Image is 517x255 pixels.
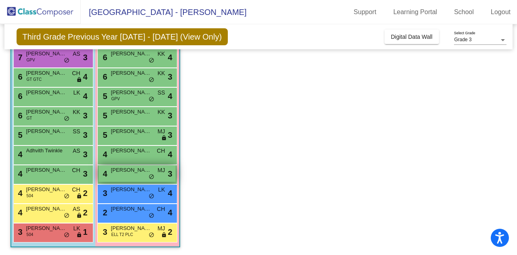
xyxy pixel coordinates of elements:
span: 6 [16,92,23,101]
span: 6 [101,53,107,62]
span: 6 [101,72,107,81]
span: MJ [158,224,165,233]
span: 2 [101,208,107,217]
span: 4 [168,90,172,102]
span: AS [73,147,80,155]
span: 5 [101,92,107,101]
span: LK [73,224,80,233]
span: do_not_disturb_alt [149,232,154,238]
button: Digital Data Wall [385,30,439,44]
span: 4 [83,90,87,102]
span: 5 [16,131,23,139]
span: CH [72,166,80,175]
span: [PERSON_NAME] [111,127,151,135]
span: 4 [168,148,172,160]
span: CH [72,69,80,78]
span: [PERSON_NAME] [111,50,151,58]
span: [PERSON_NAME] [26,166,67,174]
span: ELL T2 PLC [111,232,133,238]
span: 3 [101,189,107,198]
span: 3 [16,228,23,236]
span: lock [76,193,82,200]
span: 3 [168,110,172,122]
span: do_not_disturb_alt [64,193,69,200]
span: 504 [27,232,34,238]
span: 504 [27,193,34,199]
span: lock [76,213,82,219]
span: do_not_disturb_alt [149,174,154,180]
span: do_not_disturb_alt [64,232,69,238]
span: 4 [16,189,23,198]
span: CH [72,185,80,194]
span: 3 [168,71,172,83]
a: Logout [484,6,517,19]
span: do_not_disturb_alt [149,193,154,200]
span: lock [76,232,82,238]
span: CH [157,147,165,155]
span: 2 [83,207,87,219]
span: KK [73,108,80,116]
span: Grade 3 [454,37,471,42]
span: SS [158,89,165,97]
span: 3 [168,129,172,141]
span: [GEOGRAPHIC_DATA] - [PERSON_NAME] [81,6,246,19]
span: 3 [101,228,107,236]
span: [PERSON_NAME] [26,185,67,194]
span: Adhvith Twinkle [26,147,67,155]
span: 4 [16,169,23,178]
span: do_not_disturb_alt [149,213,154,219]
span: 4 [168,207,172,219]
span: do_not_disturb_alt [149,57,154,64]
span: 4 [168,187,172,199]
span: Digital Data Wall [391,34,433,40]
span: 4 [83,71,87,83]
span: Third Grade Previous Year [DATE] - [DATE] (View Only) [17,28,228,45]
span: LK [158,185,165,194]
span: do_not_disturb_alt [64,57,69,64]
a: School [448,6,480,19]
span: GT GTC [27,76,42,82]
span: [PERSON_NAME] [111,69,151,77]
span: 4 [168,51,172,63]
span: 3 [83,168,87,180]
span: [PERSON_NAME] [26,108,67,116]
span: 5 [101,111,107,120]
span: 3 [83,129,87,141]
span: do_not_disturb_alt [64,116,69,122]
span: 3 [83,148,87,160]
span: 6 [16,72,23,81]
span: lock [76,77,82,83]
span: lock [161,232,167,238]
span: [PERSON_NAME] [111,108,151,116]
span: [PERSON_NAME] [26,224,67,232]
span: MJ [158,166,165,175]
span: 2 [168,226,172,238]
span: 4 [101,169,107,178]
span: do_not_disturb_alt [64,213,69,219]
span: KK [158,69,165,78]
span: 3 [83,110,87,122]
span: 1 [83,226,87,238]
span: CH [157,205,165,213]
span: 4 [16,150,23,159]
span: [PERSON_NAME] [111,147,151,155]
span: lock [161,135,167,141]
a: Learning Portal [387,6,444,19]
span: GPV [27,57,35,63]
span: [PERSON_NAME] [111,166,151,174]
a: Support [347,6,383,19]
span: GPV [111,96,120,102]
span: 6 [16,111,23,120]
span: [PERSON_NAME] [111,205,151,213]
span: [PERSON_NAME] [26,89,67,97]
span: do_not_disturb_alt [149,96,154,103]
span: 2 [83,187,87,199]
span: 4 [101,150,107,159]
span: [PERSON_NAME] [26,69,67,77]
span: 4 [16,208,23,217]
span: [PERSON_NAME] [111,185,151,194]
span: [PERSON_NAME] [111,224,151,232]
span: SS [73,127,80,136]
span: GT [27,115,32,121]
span: [PERSON_NAME] [26,50,67,58]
